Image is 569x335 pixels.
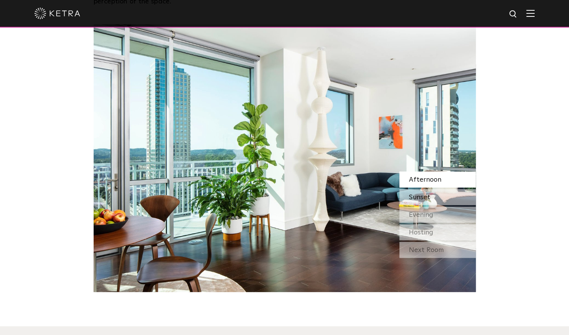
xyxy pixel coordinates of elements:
[399,242,476,258] div: Next Room
[409,211,433,218] span: Evening
[409,194,430,200] span: Sunset
[509,10,518,19] img: search icon
[526,10,535,17] img: Hamburger%20Nav.svg
[94,24,476,292] img: SS_HBD_LivingRoom_Desktop_01
[34,8,80,19] img: ketra-logo-2019-white
[409,229,433,236] span: Hosting
[409,176,441,183] span: Afternoon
